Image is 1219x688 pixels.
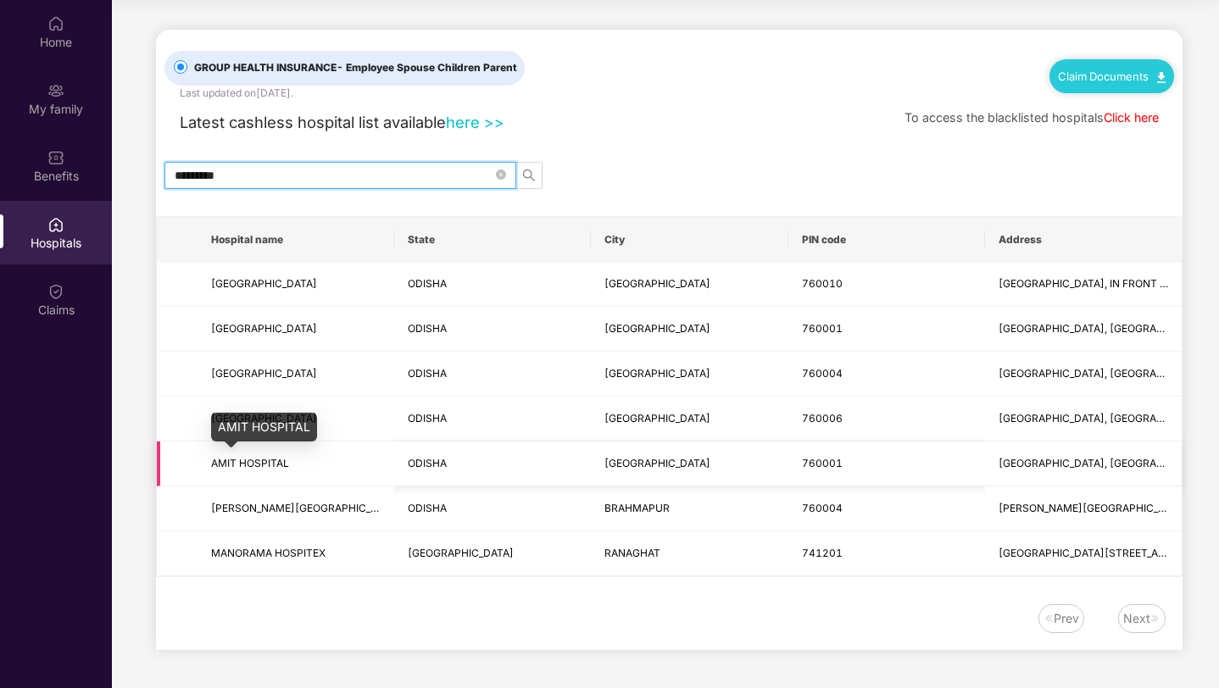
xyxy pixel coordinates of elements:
[337,61,517,74] span: - Employee Spouse Children Parent
[198,441,394,486] td: AMIT HOSPITAL
[985,397,1182,441] td: HARIDAKHANDI SQUARE, ASKA ROAD
[999,233,1168,247] span: Address
[985,531,1182,576] td: BLOCK II 172, BERHAMPUR ROAD, NH-34
[604,547,660,559] span: RANAGHAT
[591,486,788,531] td: BRAHMAPUR
[802,457,843,469] span: 760001
[1058,69,1166,83] a: Claim Documents
[408,277,447,290] span: ODISHA
[211,233,381,247] span: Hospital name
[394,486,591,531] td: ODISHA
[1123,609,1150,628] div: Next
[1157,72,1166,83] img: svg+xml;base64,PHN2ZyB4bWxucz0iaHR0cDovL3d3dy53My5vcmcvMjAwMC9zdmciIHdpZHRoPSIxMC40IiBoZWlnaHQ9Ij...
[408,502,447,514] span: ODISHA
[496,167,506,183] span: close-circle
[47,15,64,32] img: svg+xml;base64,PHN2ZyBpZD0iSG9tZSIgeG1sbnM9Imh0dHA6Ly93d3cudzMub3JnLzIwMDAvc3ZnIiB3aWR0aD0iMjAiIG...
[198,531,394,576] td: MANORAMA HOSPITEX
[788,217,985,263] th: PIN code
[198,217,394,263] th: Hospital name
[591,441,788,486] td: BERHAMPUR
[408,367,447,380] span: ODISHA
[604,367,710,380] span: [GEOGRAPHIC_DATA]
[496,169,506,180] span: close-circle
[211,457,289,469] span: AMIT HOSPITAL
[1104,110,1159,125] a: Click here
[211,412,317,424] span: [GEOGRAPHIC_DATA]
[591,263,788,308] td: BERHAMPUR
[47,82,64,99] img: svg+xml;base64,PHN2ZyB3aWR0aD0iMjAiIGhlaWdodD0iMjAiIHZpZXdCb3g9IjAgMCAyMCAyMCIgZmlsbD0ibm9uZSIgeG...
[591,352,788,397] td: BERHAMPUR
[211,322,317,335] span: [GEOGRAPHIC_DATA]
[604,277,710,290] span: [GEOGRAPHIC_DATA]
[604,412,710,424] span: [GEOGRAPHIC_DATA]
[394,352,591,397] td: ODISHA
[905,110,1104,125] span: To access the blacklisted hospitals
[604,457,710,469] span: [GEOGRAPHIC_DATA]
[1044,613,1054,624] img: svg+xml;base64,PHN2ZyB4bWxucz0iaHR0cDovL3d3dy53My5vcmcvMjAwMC9zdmciIHdpZHRoPSIxNiIgaGVpZ2h0PSIxNi...
[198,486,394,531] td: AASTHA HOSPITAL
[516,169,542,182] span: search
[985,307,1182,352] td: SUSHRUTA NAGAR, GOBIND BIHAR, M.G ROAD
[211,502,401,514] span: [PERSON_NAME][GEOGRAPHIC_DATA]
[802,412,843,424] span: 760006
[985,217,1182,263] th: Address
[198,352,394,397] td: GURUDEV HOSPITAL
[394,441,591,486] td: ODISHA
[604,322,710,335] span: [GEOGRAPHIC_DATA]
[211,547,326,559] span: MANORAMA HOSPITEX
[446,113,504,131] a: here >>
[408,457,447,469] span: ODISHA
[985,352,1182,397] td: GOILUNDI SQUARE, NEW BUS STAND ROAD
[198,263,394,308] td: ASHUTOSH HOSPITAL
[47,149,64,166] img: svg+xml;base64,PHN2ZyBpZD0iQmVuZWZpdHMiIHhtbG5zPSJodHRwOi8vd3d3LnczLm9yZy8yMDAwL3N2ZyIgd2lkdGg9Ij...
[394,263,591,308] td: ODISHA
[999,367,1216,380] span: [GEOGRAPHIC_DATA], [GEOGRAPHIC_DATA]
[180,113,446,131] span: Latest cashless hospital list available
[802,502,843,514] span: 760004
[394,397,591,441] td: ODISHA
[985,441,1182,486] td: CANAL STREET, GATE BAZAAR, BERHAMPUR, GANJAM
[408,412,447,424] span: ODISHA
[180,86,293,102] div: Last updated on [DATE] .
[47,283,64,300] img: svg+xml;base64,PHN2ZyBpZD0iQ2xhaW0iIHhtbG5zPSJodHRwOi8vd3d3LnczLm9yZy8yMDAwL3N2ZyIgd2lkdGg9IjIwIi...
[394,531,591,576] td: WEST BENGAL
[198,397,394,441] td: JASODHARA LIFE HOSPITAL AND MATERNITY CENTRE
[394,217,591,263] th: State
[47,216,64,233] img: svg+xml;base64,PHN2ZyBpZD0iSG9zcGl0YWxzIiB4bWxucz0iaHR0cDovL3d3dy53My5vcmcvMjAwMC9zdmciIHdpZHRoPS...
[802,322,843,335] span: 760001
[591,307,788,352] td: BERHAMPUR
[604,502,670,514] span: BRAHMAPUR
[591,531,788,576] td: RANAGHAT
[515,162,543,189] button: search
[408,322,447,335] span: ODISHA
[802,547,843,559] span: 741201
[802,277,843,290] span: 760010
[802,367,843,380] span: 760004
[211,367,317,380] span: [GEOGRAPHIC_DATA]
[591,397,788,441] td: BERHAMPUR
[999,412,1216,424] span: [GEOGRAPHIC_DATA], [GEOGRAPHIC_DATA]
[408,547,514,559] span: [GEOGRAPHIC_DATA]
[187,60,524,76] span: GROUP HEALTH INSURANCE
[985,263,1182,308] td: ENGINEERING SCHOOL ROAD, IN FRONT OF DEPAUL SCHOOL
[211,413,317,441] div: AMIT HOSPITAL
[394,307,591,352] td: ODISHA
[591,217,788,263] th: City
[1054,609,1079,628] div: Prev
[1150,613,1161,624] img: svg+xml;base64,PHN2ZyB4bWxucz0iaHR0cDovL3d3dy53My5vcmcvMjAwMC9zdmciIHdpZHRoPSIxNiIgaGVpZ2h0PSIxNi...
[198,307,394,352] td: RUBY EYE HOSPITAL
[985,486,1182,531] td: AASTHA HOSPITAL LANE, BHABA NAGAR SQUARE, BERHAMPUR GANJAM ODISHA
[211,277,317,290] span: [GEOGRAPHIC_DATA]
